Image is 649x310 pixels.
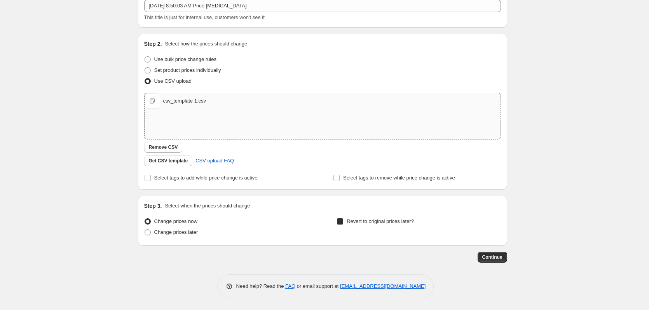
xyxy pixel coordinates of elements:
p: Select how the prices should change [165,40,247,48]
button: Continue [478,252,507,263]
span: Continue [482,254,502,260]
span: Use CSV upload [154,78,192,84]
span: Remove CSV [149,144,178,150]
span: Use bulk price change rules [154,56,216,62]
div: csv_template 1.csv [163,97,206,105]
h2: Step 3. [144,202,162,210]
span: CSV upload FAQ [195,157,234,165]
h2: Step 2. [144,40,162,48]
a: CSV upload FAQ [191,155,239,167]
a: [EMAIL_ADDRESS][DOMAIN_NAME] [340,283,426,289]
span: This title is just for internal use, customers won't see it [144,14,265,20]
span: Change prices now [154,218,197,224]
span: Set product prices individually [154,67,221,73]
a: FAQ [285,283,295,289]
span: Change prices later [154,229,198,235]
button: Get CSV template [144,155,193,166]
span: Need help? Read the [236,283,286,289]
span: Select tags to remove while price change is active [343,175,455,181]
span: Get CSV template [149,158,188,164]
span: or email support at [295,283,340,289]
span: Revert to original prices later? [347,218,414,224]
p: Select when the prices should change [165,202,250,210]
span: Select tags to add while price change is active [154,175,258,181]
button: Remove CSV [144,142,183,153]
